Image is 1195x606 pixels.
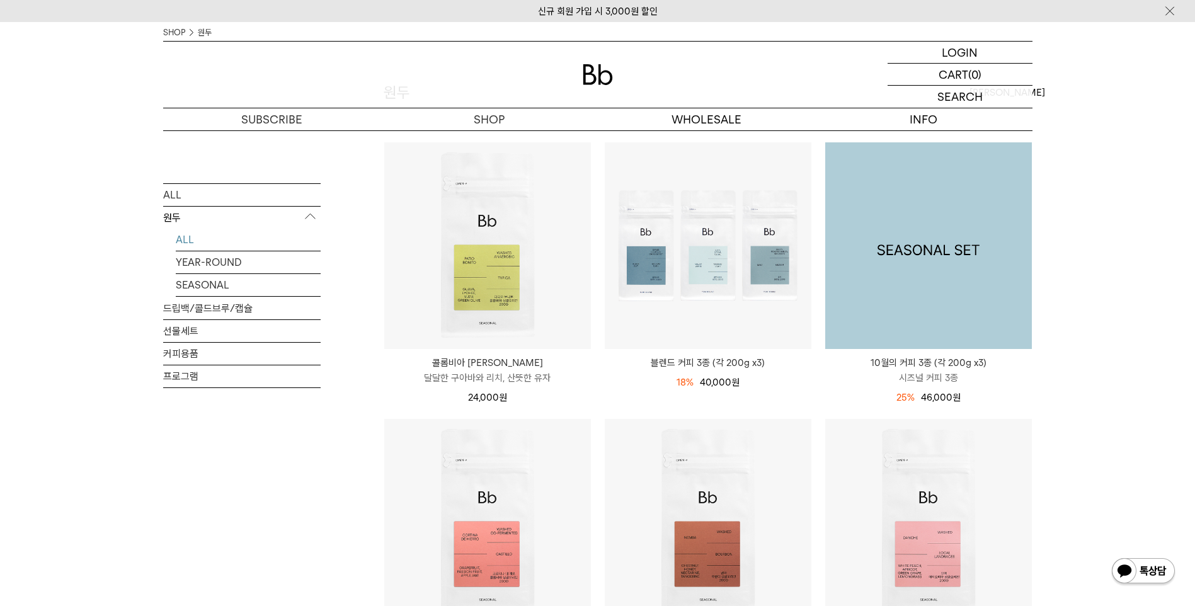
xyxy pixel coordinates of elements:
p: 시즈널 커피 3종 [825,370,1032,386]
a: 콜롬비아 [PERSON_NAME] 달달한 구아바와 리치, 산뜻한 유자 [384,355,591,386]
a: 선물세트 [163,319,321,341]
p: WHOLESALE [598,108,815,130]
a: 커피용품 [163,342,321,364]
a: 10월의 커피 3종 (각 200g x3) [825,142,1032,349]
p: INFO [815,108,1032,130]
p: SEARCH [937,86,983,108]
img: 1000000743_add2_064.png [825,142,1032,349]
span: 원 [731,377,740,388]
img: 카카오톡 채널 1:1 채팅 버튼 [1111,557,1176,587]
a: ALL [163,183,321,205]
div: 18% [677,375,694,390]
p: 달달한 구아바와 리치, 산뜻한 유자 [384,370,591,386]
span: 원 [952,392,961,403]
a: SHOP [380,108,598,130]
p: CART [939,64,968,85]
p: LOGIN [942,42,978,63]
p: 콜롬비아 [PERSON_NAME] [384,355,591,370]
img: 로고 [583,64,613,85]
span: 원 [499,392,507,403]
div: 25% [896,390,915,405]
span: 46,000 [921,392,961,403]
span: 24,000 [468,392,507,403]
a: SUBSCRIBE [163,108,380,130]
a: 신규 회원 가입 시 3,000원 할인 [538,6,658,17]
span: 40,000 [700,377,740,388]
a: LOGIN [888,42,1032,64]
a: 드립백/콜드브루/캡슐 [163,297,321,319]
a: SEASONAL [176,273,321,295]
img: 콜롬비아 파티오 보니토 [384,142,591,349]
p: 원두 [163,206,321,229]
img: 블렌드 커피 3종 (각 200g x3) [605,142,811,349]
p: (0) [968,64,981,85]
p: 10월의 커피 3종 (각 200g x3) [825,355,1032,370]
a: CART (0) [888,64,1032,86]
a: ALL [176,228,321,250]
a: 프로그램 [163,365,321,387]
a: 10월의 커피 3종 (각 200g x3) 시즈널 커피 3종 [825,355,1032,386]
a: YEAR-ROUND [176,251,321,273]
a: 블렌드 커피 3종 (각 200g x3) [605,355,811,370]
